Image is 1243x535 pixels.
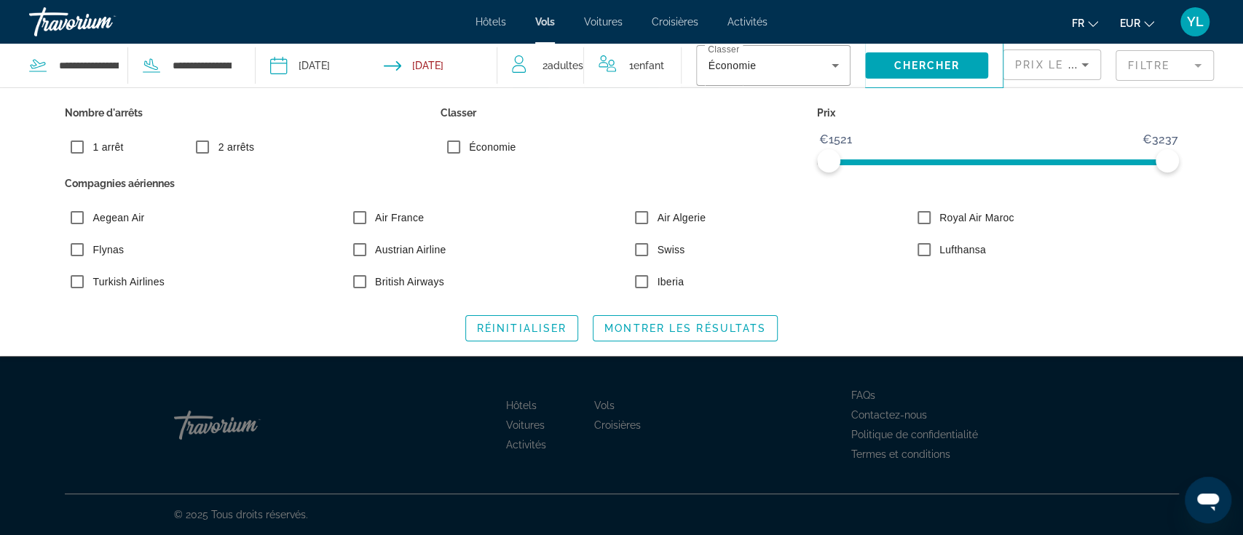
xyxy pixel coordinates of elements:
label: Aegean Air [90,210,145,225]
button: Chercher [865,52,988,79]
label: Lufthansa [936,242,986,257]
mat-label: Classer [708,45,739,55]
p: Compagnies aériennes [65,173,1179,194]
ngx-slider: ngx-slider [817,159,1179,162]
button: Change language [1072,12,1098,33]
a: Hôtels [476,16,506,28]
span: Enfant [634,60,664,71]
span: €3237 [1140,129,1180,151]
span: €1521 [817,129,854,151]
label: Flynas [90,242,125,257]
span: ngx-slider [817,149,840,173]
span: Économie [708,60,756,71]
a: Vols [535,16,555,28]
span: Adultes [548,60,583,71]
button: Travelers: 2 adults, 1 child [497,44,682,87]
p: Prix [817,103,1179,123]
label: Swiss [655,242,685,257]
span: 1 arrêt [93,141,124,153]
label: Royal Air Maroc [936,210,1014,225]
label: Air France [372,210,424,225]
span: Réinitialiser [477,322,567,334]
label: Air Algerie [655,210,706,225]
span: Montrer les résultats [604,322,766,334]
a: Activités [727,16,767,28]
span: EUR [1120,17,1140,29]
label: British Airways [372,274,444,289]
mat-select: Sort by [1015,56,1089,74]
button: User Menu [1176,7,1214,37]
iframe: Bouton de lancement de la fenêtre de messagerie [1185,477,1231,523]
span: YL [1187,15,1204,29]
button: Return date: Oct 27, 2025 [384,44,443,87]
span: fr [1072,17,1084,29]
a: Croisières [652,16,698,28]
p: Nombre d'arrêts [65,103,427,123]
a: Voitures [584,16,623,28]
span: Économie [469,141,516,153]
span: 2 [542,55,583,76]
button: Montrer les résultats [593,315,778,341]
span: Prix ​​le plus bas [1015,59,1129,71]
label: Iberia [655,274,684,289]
p: Classer [441,103,802,123]
button: Depart date: Oct 20, 2025 [270,44,330,87]
span: ngx-slider-max [1156,149,1179,173]
label: Austrian Airline [372,242,446,257]
span: 1 [629,55,664,76]
button: Réinitialiser [465,315,578,341]
span: Chercher [893,60,960,71]
a: Travorium [29,3,175,41]
button: Change currency [1120,12,1154,33]
label: Turkish Airlines [90,274,165,289]
button: Filter [1116,49,1214,82]
span: 2 arrêts [218,141,254,153]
